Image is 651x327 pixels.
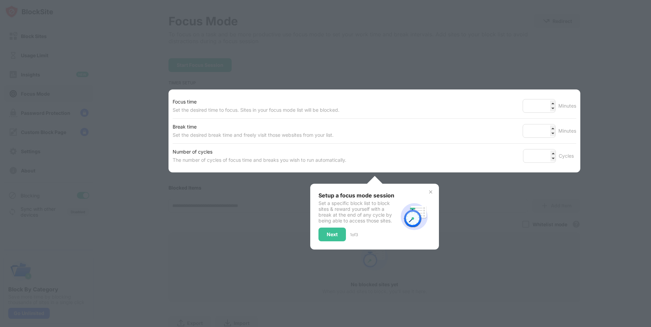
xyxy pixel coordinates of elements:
div: Setup a focus mode session [318,192,398,199]
div: Next [327,232,338,237]
div: Number of cycles [173,148,346,156]
div: Minutes [558,127,576,135]
div: 1 of 3 [350,232,358,237]
div: Minutes [558,102,576,110]
div: Set a specific block list to block sites & reward yourself with a break at the end of any cycle b... [318,200,398,223]
div: Break time [173,123,334,131]
div: Focus time [173,98,339,106]
div: Set the desired break time and freely visit those websites from your list. [173,131,334,139]
img: x-button.svg [428,189,433,195]
div: Cycles [559,152,576,160]
div: Set the desired time to focus. Sites in your focus mode list will be blocked. [173,106,339,114]
img: focus-mode-timer.svg [398,200,431,233]
div: The number of cycles of focus time and breaks you wish to run automatically. [173,156,346,164]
